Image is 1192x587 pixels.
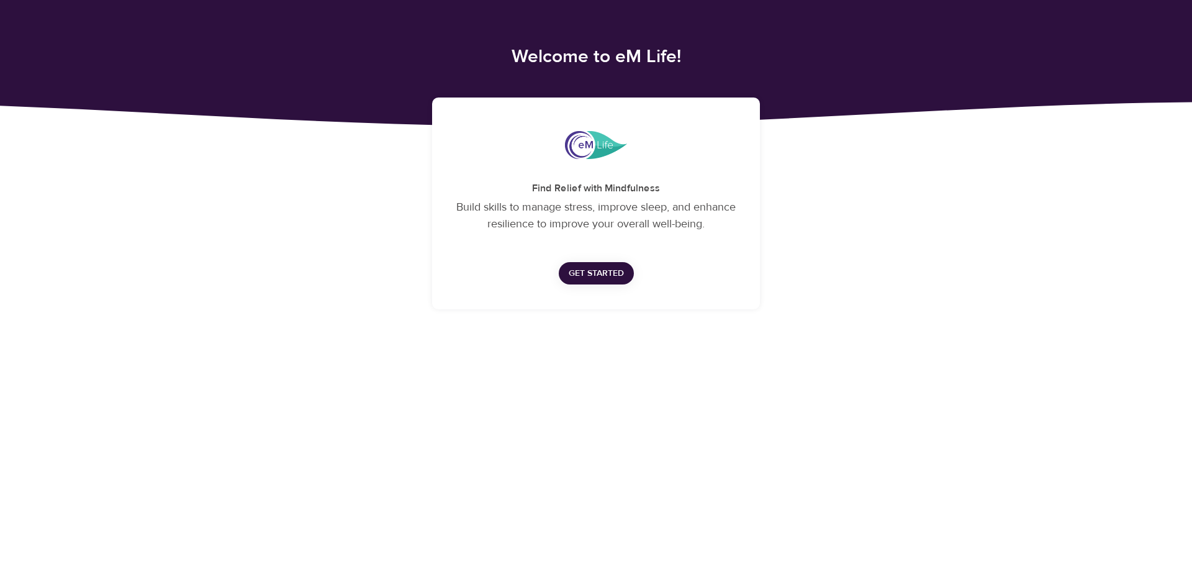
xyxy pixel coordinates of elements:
[569,266,624,281] span: Get Started
[565,131,627,159] img: eMindful_logo.png
[559,262,634,285] button: Get Started
[447,199,745,232] p: Build skills to manage stress, improve sleep, and enhance resilience to improve your overall well...
[257,45,935,68] h4: Welcome to eM Life!
[447,182,745,195] h5: Find Relief with Mindfulness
